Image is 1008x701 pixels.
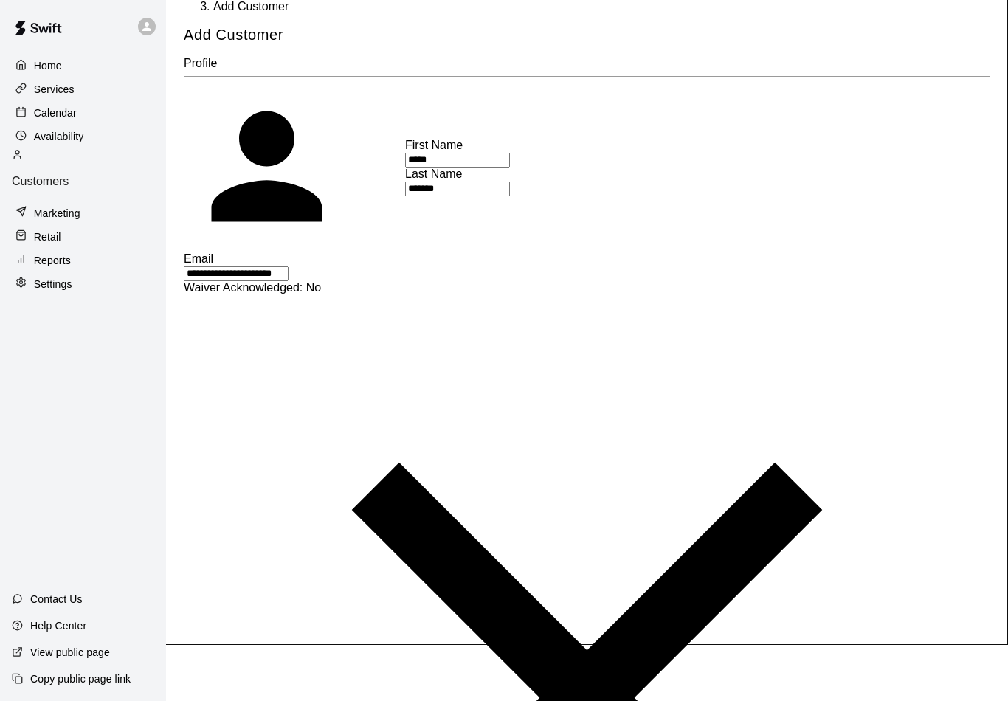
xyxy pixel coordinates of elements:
[12,55,154,77] a: Home
[34,206,80,221] p: Marketing
[12,102,154,124] a: Calendar
[30,618,86,633] p: Help Center
[34,229,61,244] p: Retail
[34,106,77,120] p: Calendar
[12,273,154,295] a: Settings
[34,253,71,268] p: Reports
[12,175,154,188] p: Customers
[12,226,154,248] a: Retail
[12,149,154,188] div: Customers
[30,592,83,607] p: Contact Us
[12,149,154,200] a: Customers
[12,202,154,224] a: Marketing
[405,139,463,151] span: First Name
[34,129,84,144] p: Availability
[34,82,75,97] p: Services
[12,125,154,148] a: Availability
[30,645,110,660] p: View public page
[34,58,62,73] p: Home
[184,25,990,45] h5: Add Customer
[34,277,72,291] p: Settings
[12,78,154,100] a: Services
[184,57,217,69] span: Profile
[30,671,131,686] p: Copy public page link
[405,168,462,180] span: Last Name
[184,252,213,265] span: Email
[184,281,321,294] span: Waiver Acknowledged: No
[12,249,154,272] a: Reports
